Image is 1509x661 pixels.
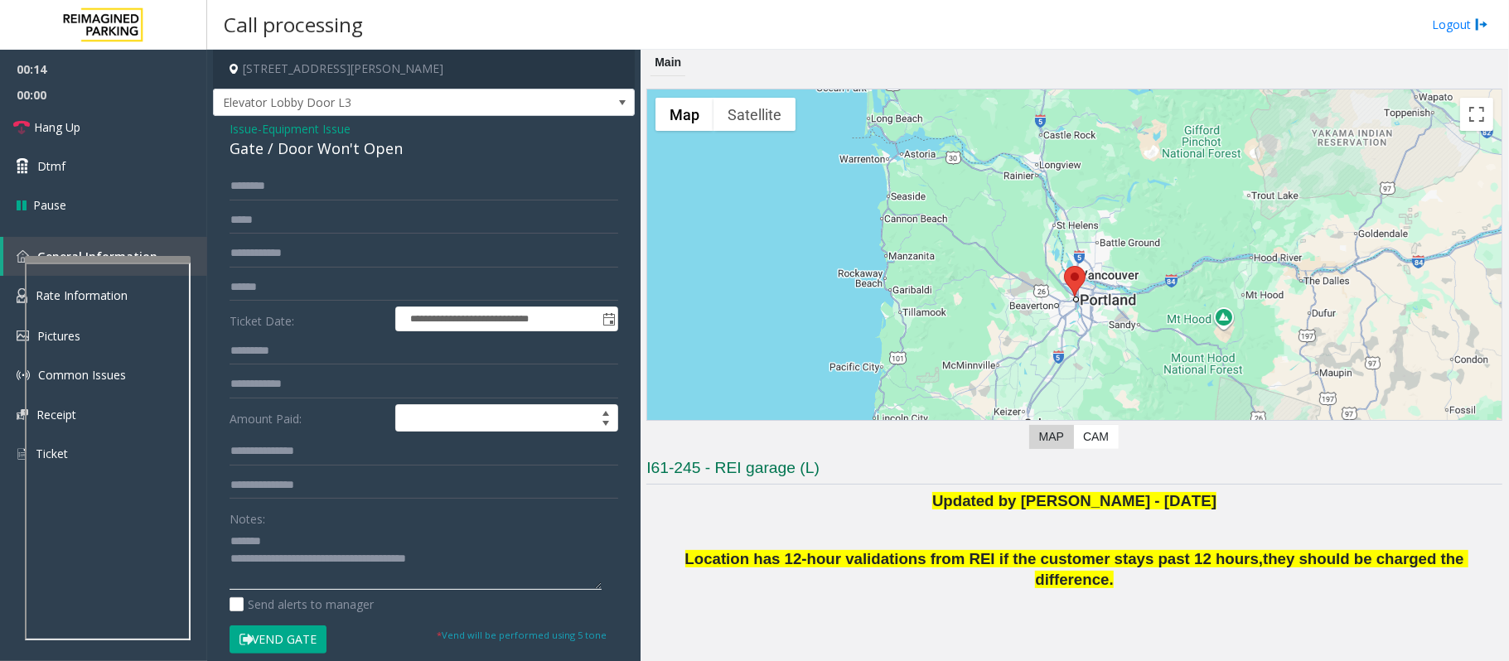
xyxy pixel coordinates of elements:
span: they should be charged the difference. [1035,550,1468,588]
img: 'icon' [17,250,29,263]
span: Location has 12-hour validations from REI if the customer stays past 12 hours, [685,550,1264,567]
img: 'icon' [17,446,27,461]
button: Show satellite imagery [713,98,796,131]
h3: I61-245 - REI garage (L) [646,457,1502,485]
span: General Information [37,248,157,264]
img: logout [1475,16,1488,33]
span: Toggle popup [599,307,617,330]
h4: [STREET_ADDRESS][PERSON_NAME] [213,50,635,89]
span: Issue [230,120,258,138]
span: Updated by [PERSON_NAME] - [DATE] [932,492,1216,509]
span: Decrease value [594,418,617,432]
div: Gate / Door Won't Open [230,138,618,160]
label: Send alerts to manager [230,596,374,613]
img: 'icon' [17,409,28,420]
span: Equipment Issue [262,120,351,138]
label: Amount Paid: [225,404,391,432]
span: Dtmf [37,157,65,175]
label: Notes: [230,504,265,528]
img: 'icon' [17,288,27,303]
span: Pause [33,196,66,214]
label: Map [1029,425,1074,449]
small: Vend will be performed using 5 tone [437,629,607,641]
span: Elevator Lobby Door L3 [214,89,550,116]
img: 'icon' [17,330,29,341]
h3: Call processing [215,4,371,45]
span: - [258,121,351,137]
a: General Information [3,237,207,276]
a: Logout [1432,16,1488,33]
span: Increase value [594,405,617,418]
div: 1469 Northwest Johnson Street, Portland, OR [1064,266,1086,297]
label: Ticket Date: [225,306,391,331]
button: Show street map [655,98,713,131]
label: CAM [1073,425,1119,449]
button: Toggle fullscreen view [1460,98,1493,131]
img: 'icon' [17,369,30,382]
span: Hang Up [34,118,80,136]
div: Main [651,50,685,76]
button: Vend Gate [230,625,326,654]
